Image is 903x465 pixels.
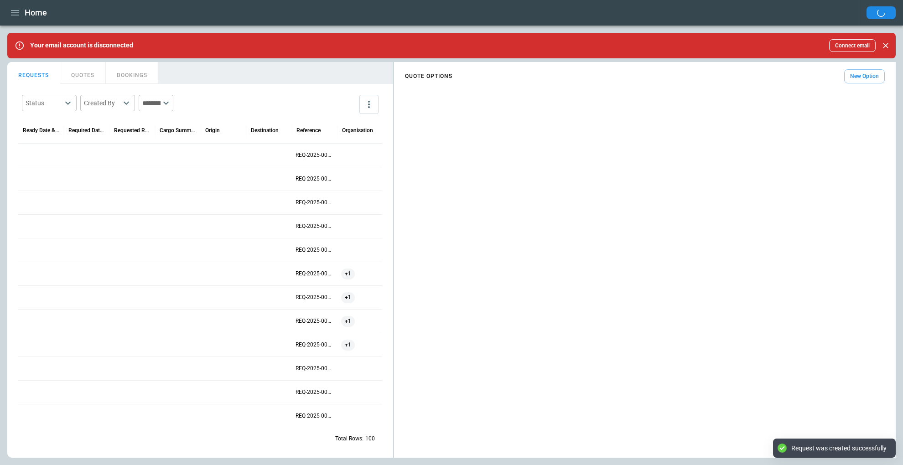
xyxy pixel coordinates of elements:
div: Required Date & Time (UTC) [68,127,105,134]
div: dismiss [879,36,892,56]
p: REQ-2025-001932 [296,199,334,207]
div: scrollable content [394,66,896,87]
h1: Home [25,7,47,18]
div: Cargo Summary [160,127,196,134]
div: Created By [84,98,120,108]
button: REQUESTS [7,62,60,84]
button: more [359,95,379,114]
span: +1 [341,286,355,309]
p: 100 [365,435,375,443]
p: REQ-2025-001927 [296,317,334,325]
h4: QUOTE OPTIONS [405,74,452,78]
p: REQ-2025-001934 [296,151,334,159]
button: New Option [844,69,885,83]
button: BOOKINGS [106,62,159,84]
div: Origin [205,127,220,134]
p: REQ-2025-001924 [296,388,334,396]
div: Destination [251,127,279,134]
p: REQ-2025-001931 [296,222,334,230]
div: Organisation [342,127,373,134]
div: Ready Date & Time (UTC) [23,127,59,134]
p: Your email account is disconnected [30,41,133,49]
span: +1 [341,262,355,285]
div: Requested Route [114,127,150,134]
div: Reference [296,127,321,134]
p: REQ-2025-001923 [296,412,334,420]
button: Connect email [829,39,876,52]
p: REQ-2025-001925 [296,365,334,372]
span: +1 [341,310,355,333]
p: REQ-2025-001928 [296,294,334,301]
button: Close [879,39,892,52]
p: REQ-2025-001930 [296,246,334,254]
p: REQ-2025-001926 [296,341,334,349]
p: Total Rows: [335,435,363,443]
div: Request was created successfully [791,444,887,452]
span: +1 [341,333,355,356]
button: QUOTES [60,62,106,84]
div: Status [26,98,62,108]
p: REQ-2025-001929 [296,270,334,278]
p: REQ-2025-001933 [296,175,334,183]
